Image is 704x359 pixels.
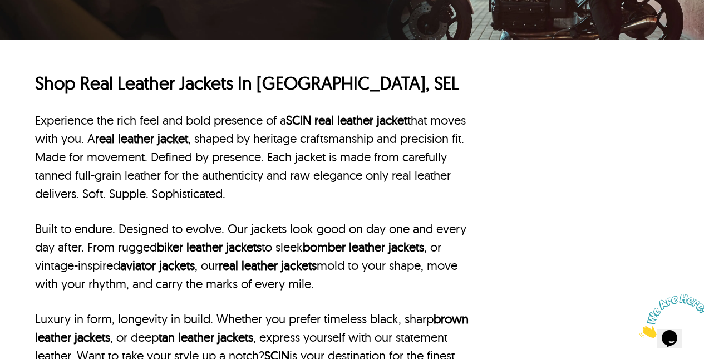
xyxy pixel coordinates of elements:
[4,4,73,48] img: Chat attention grabber
[35,220,479,293] p: Built to endure. Designed to evolve. Our jackets look good on day one and every day after. From r...
[219,258,317,273] a: real leather jackets
[35,111,479,203] p: Experience the rich feel and bold presence of a that moves with you. A , shaped by heritage craft...
[286,112,311,128] a: SCIN
[159,330,253,345] a: tan leather jackets
[35,72,479,95] h1: Shop Real Leather Jackets In [GEOGRAPHIC_DATA], SEL
[157,239,262,255] a: biker leather jackets
[95,131,188,146] a: real leather jacket
[303,239,424,255] a: bomber leather jackets
[314,112,407,128] a: real leather jacket
[35,311,469,345] a: brown leather jackets
[120,258,195,273] a: aviator jackets
[635,289,704,342] iframe: chat widget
